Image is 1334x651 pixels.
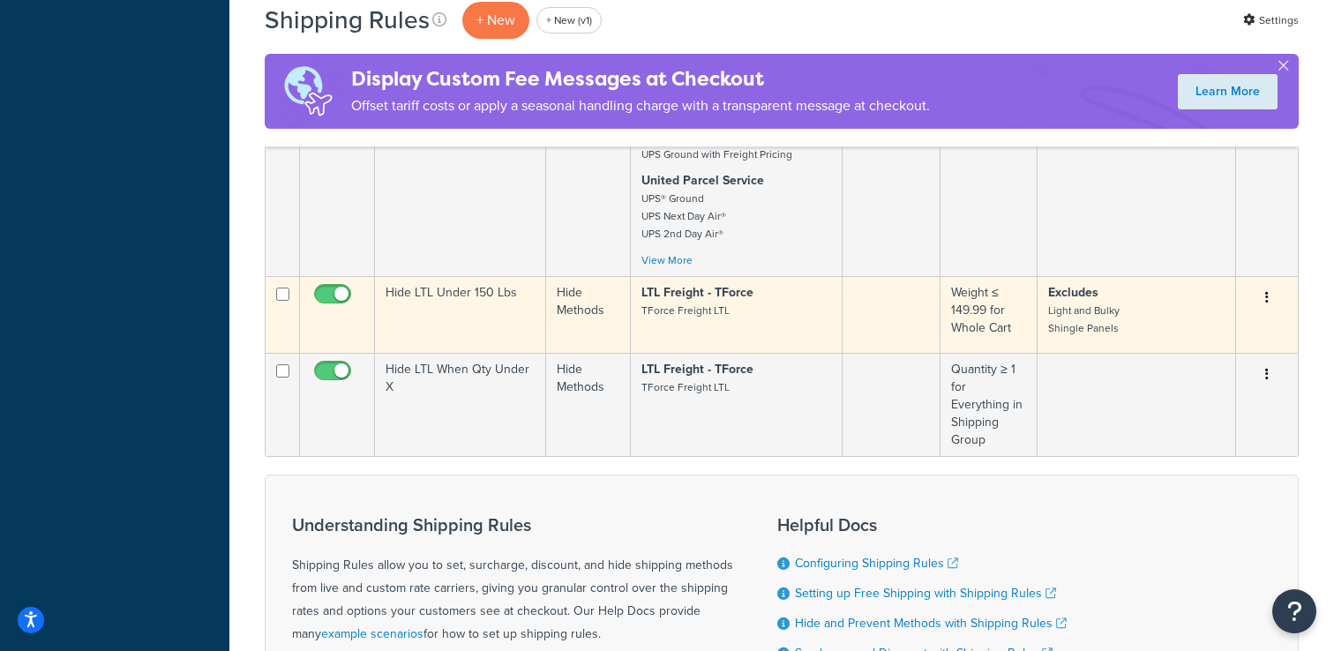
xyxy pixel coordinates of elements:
[292,515,733,535] h3: Understanding Shipping Rules
[375,353,546,456] td: Hide LTL When Qty Under X
[265,54,351,129] img: duties-banner-06bc72dcb5fe05cb3f9472aba00be2ae8eb53ab6f0d8bb03d382ba314ac3c341.png
[641,283,753,302] strong: LTL Freight - TForce
[546,276,631,353] td: Hide Methods
[941,276,1038,353] td: Weight ≤ 149.99 for Whole Cart
[265,3,430,37] h1: Shipping Rules
[351,94,930,118] p: Offset tariff costs or apply a seasonal handling charge with a transparent message at checkout.
[641,360,753,378] strong: LTL Freight - TForce
[641,146,792,162] small: UPS Ground with Freight Pricing
[941,353,1038,456] td: Quantity ≥ 1 for Everything in Shipping Group
[462,2,529,38] p: + New
[1048,303,1120,336] small: Light and Bulky Shingle Panels
[641,303,730,318] small: TForce Freight LTL
[795,554,958,572] a: Configuring Shipping Rules
[795,584,1056,602] a: Setting up Free Shipping with Shipping Rules
[1272,589,1316,633] button: Open Resource Center
[536,7,602,34] a: + New (v1)
[795,614,1067,632] a: Hide and Prevent Methods with Shipping Rules
[1243,8,1299,33] a: Settings
[1048,283,1098,302] strong: Excludes
[546,353,631,456] td: Hide Methods
[292,515,733,646] div: Shipping Rules allow you to set, surcharge, discount, and hide shipping methods from live and cus...
[351,64,930,94] h4: Display Custom Fee Messages at Checkout
[641,191,726,242] small: UPS® Ground UPS Next Day Air® UPS 2nd Day Air®
[641,171,764,190] strong: United Parcel Service
[1178,74,1278,109] a: Learn More
[375,276,546,353] td: Hide LTL Under 150 Lbs
[546,102,631,276] td: Hide Methods
[321,625,423,643] a: example scenarios
[375,102,546,276] td: Hide Parcel Methods / LTL Ship Only
[641,252,693,268] a: View More
[777,515,1067,535] h3: Helpful Docs
[641,379,730,395] small: TForce Freight LTL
